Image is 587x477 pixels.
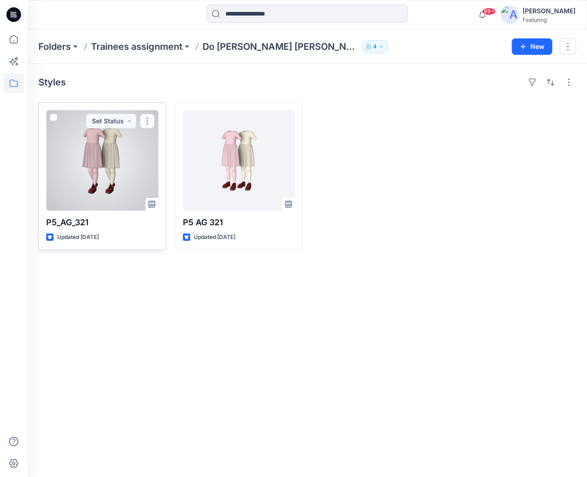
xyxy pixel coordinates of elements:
[183,216,295,229] p: P5 AG 321
[501,5,519,24] img: avatar
[523,16,576,23] div: Featuring
[38,77,66,88] h4: Styles
[523,5,576,16] div: [PERSON_NAME]
[512,38,552,55] button: New
[482,8,496,15] span: 99+
[91,40,182,53] a: Trainees assignment
[203,40,358,53] p: Do [PERSON_NAME] [PERSON_NAME]
[194,233,235,242] p: Updated [DATE]
[373,42,377,52] p: 4
[362,40,388,53] button: 4
[46,216,158,229] p: P5_AG_321
[57,233,99,242] p: Updated [DATE]
[38,40,71,53] a: Folders
[46,110,158,211] a: P5_AG_321
[183,110,295,211] a: P5 AG 321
